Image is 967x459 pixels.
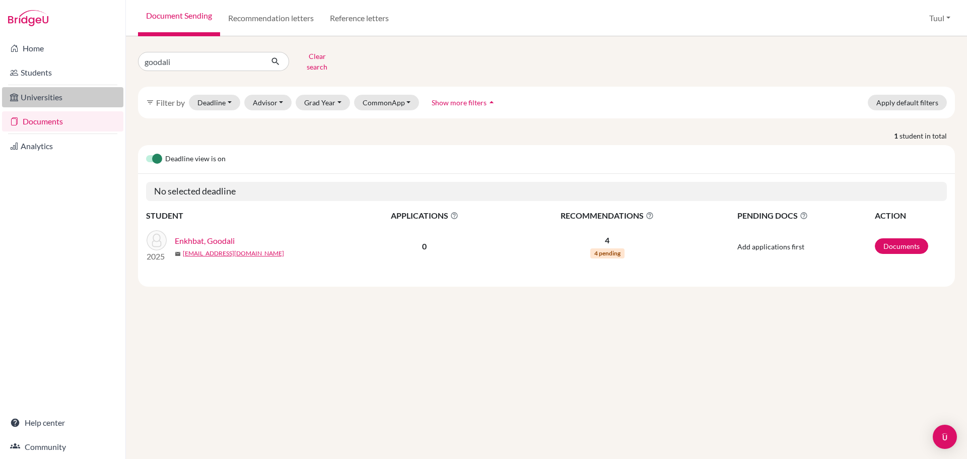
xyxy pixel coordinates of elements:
[289,48,345,75] button: Clear search
[146,98,154,106] i: filter_list
[422,241,427,251] b: 0
[296,95,350,110] button: Grad Year
[868,95,947,110] button: Apply default filters
[2,62,123,83] a: Students
[423,95,505,110] button: Show more filtersarrow_drop_up
[244,95,292,110] button: Advisor
[165,153,226,165] span: Deadline view is on
[2,413,123,433] a: Help center
[894,130,900,141] strong: 1
[737,242,804,251] span: Add applications first
[590,248,625,258] span: 4 pending
[354,95,420,110] button: CommonApp
[737,210,874,222] span: PENDING DOCS
[502,234,713,246] p: 4
[156,98,185,107] span: Filter by
[925,9,955,28] button: Tuul
[147,230,167,250] img: Enkhbat, Goodali
[933,425,957,449] div: Open Intercom Messenger
[138,52,263,71] input: Find student by name...
[146,209,348,222] th: STUDENT
[2,38,123,58] a: Home
[502,210,713,222] span: RECOMMENDATIONS
[2,111,123,132] a: Documents
[2,136,123,156] a: Analytics
[189,95,240,110] button: Deadline
[874,209,947,222] th: ACTION
[2,87,123,107] a: Universities
[147,250,167,263] p: 2025
[2,437,123,457] a: Community
[900,130,955,141] span: student in total
[8,10,48,26] img: Bridge-U
[175,251,181,257] span: mail
[175,235,235,247] a: Enkhbat, Goodali
[875,238,928,254] a: Documents
[146,182,947,201] h5: No selected deadline
[183,249,284,258] a: [EMAIL_ADDRESS][DOMAIN_NAME]
[348,210,501,222] span: APPLICATIONS
[432,98,487,107] span: Show more filters
[487,97,497,107] i: arrow_drop_up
